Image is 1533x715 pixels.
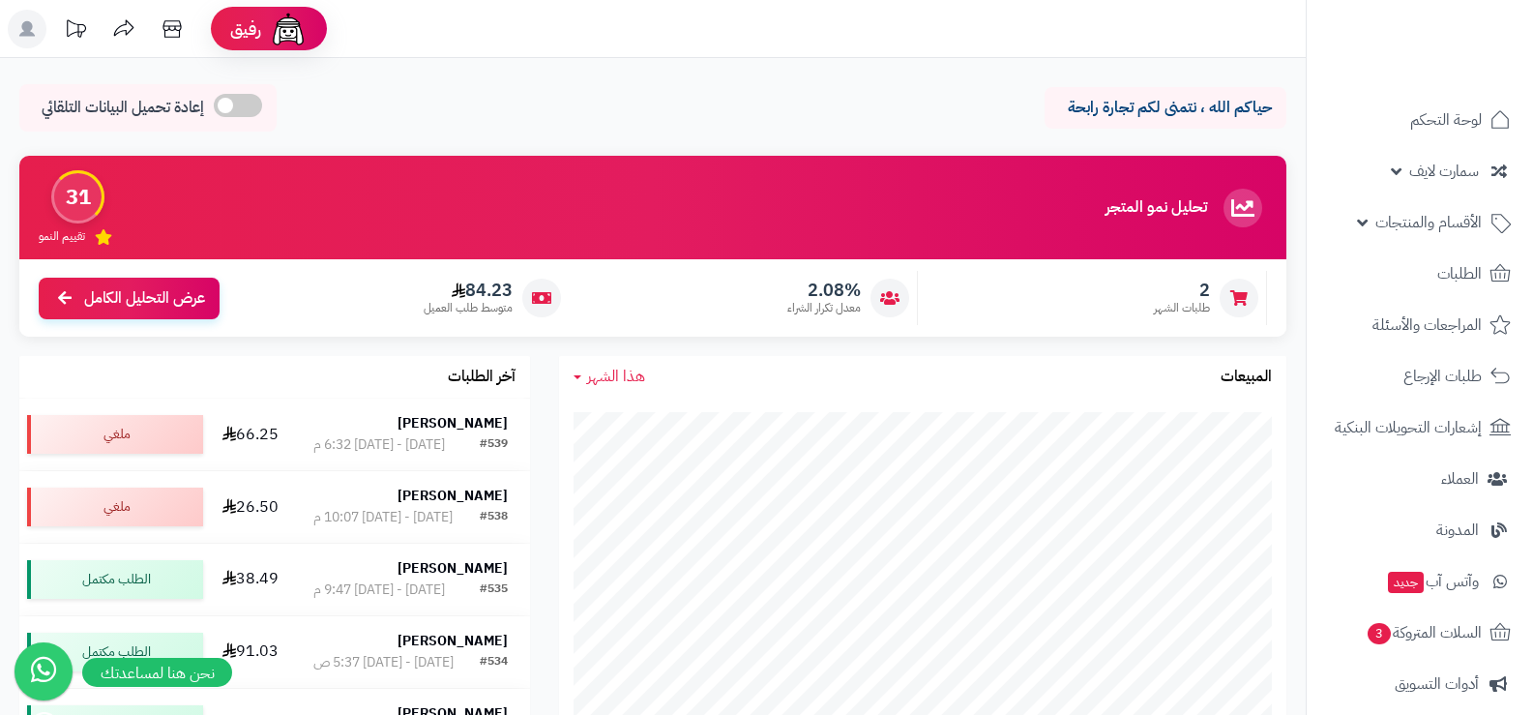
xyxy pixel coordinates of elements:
div: ملغي [27,488,203,526]
span: إعادة تحميل البيانات التلقائي [42,97,204,119]
span: المدونة [1436,517,1479,544]
div: [DATE] - [DATE] 9:47 م [313,581,445,600]
div: [DATE] - [DATE] 10:07 م [313,508,453,527]
div: الطلب مكتمل [27,560,203,599]
span: عرض التحليل الكامل [84,287,205,310]
span: أدوات التسويق [1395,670,1479,698]
span: 2 [1154,280,1210,301]
a: المراجعات والأسئلة [1318,302,1521,348]
div: #535 [480,581,508,600]
span: لوحة التحكم [1410,106,1482,134]
span: معدل تكرار الشراء [787,300,861,316]
img: ai-face.png [269,10,308,48]
span: 3 [1368,623,1391,644]
span: سمارت لايف [1409,158,1479,185]
div: ملغي [27,415,203,454]
div: #539 [480,435,508,455]
a: الطلبات [1318,251,1521,297]
span: 84.23 [424,280,513,301]
img: logo-2.png [1401,47,1515,88]
span: المراجعات والأسئلة [1372,312,1482,339]
strong: [PERSON_NAME] [398,486,508,506]
td: 26.50 [211,471,291,543]
span: جديد [1388,572,1424,593]
a: لوحة التحكم [1318,97,1521,143]
a: طلبات الإرجاع [1318,353,1521,400]
a: إشعارات التحويلات البنكية [1318,404,1521,451]
strong: [PERSON_NAME] [398,631,508,651]
a: السلات المتروكة3 [1318,610,1521,656]
td: 38.49 [211,544,291,615]
strong: [PERSON_NAME] [398,413,508,433]
span: الطلبات [1437,260,1482,287]
td: 66.25 [211,399,291,470]
h3: آخر الطلبات [448,369,516,386]
a: تحديثات المنصة [51,10,100,53]
span: تقييم النمو [39,228,85,245]
span: طلبات الشهر [1154,300,1210,316]
div: #534 [480,653,508,672]
a: عرض التحليل الكامل [39,278,220,319]
strong: [PERSON_NAME] [398,558,508,579]
span: وآتس آب [1386,568,1479,595]
span: السلات المتروكة [1366,619,1482,646]
div: [DATE] - [DATE] 6:32 م [313,435,445,455]
a: وآتس آبجديد [1318,558,1521,605]
span: رفيق [230,17,261,41]
a: المدونة [1318,507,1521,553]
a: هذا الشهر [574,366,645,388]
div: الطلب مكتمل [27,633,203,671]
span: إشعارات التحويلات البنكية [1335,414,1482,441]
span: متوسط طلب العميل [424,300,513,316]
span: طلبات الإرجاع [1403,363,1482,390]
p: حياكم الله ، نتمنى لكم تجارة رابحة [1059,97,1272,119]
a: أدوات التسويق [1318,661,1521,707]
h3: المبيعات [1221,369,1272,386]
td: 91.03 [211,616,291,688]
span: الأقسام والمنتجات [1375,209,1482,236]
h3: تحليل نمو المتجر [1106,199,1207,217]
div: [DATE] - [DATE] 5:37 ص [313,653,454,672]
div: #538 [480,508,508,527]
span: 2.08% [787,280,861,301]
span: هذا الشهر [587,365,645,388]
a: العملاء [1318,456,1521,502]
span: العملاء [1441,465,1479,492]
